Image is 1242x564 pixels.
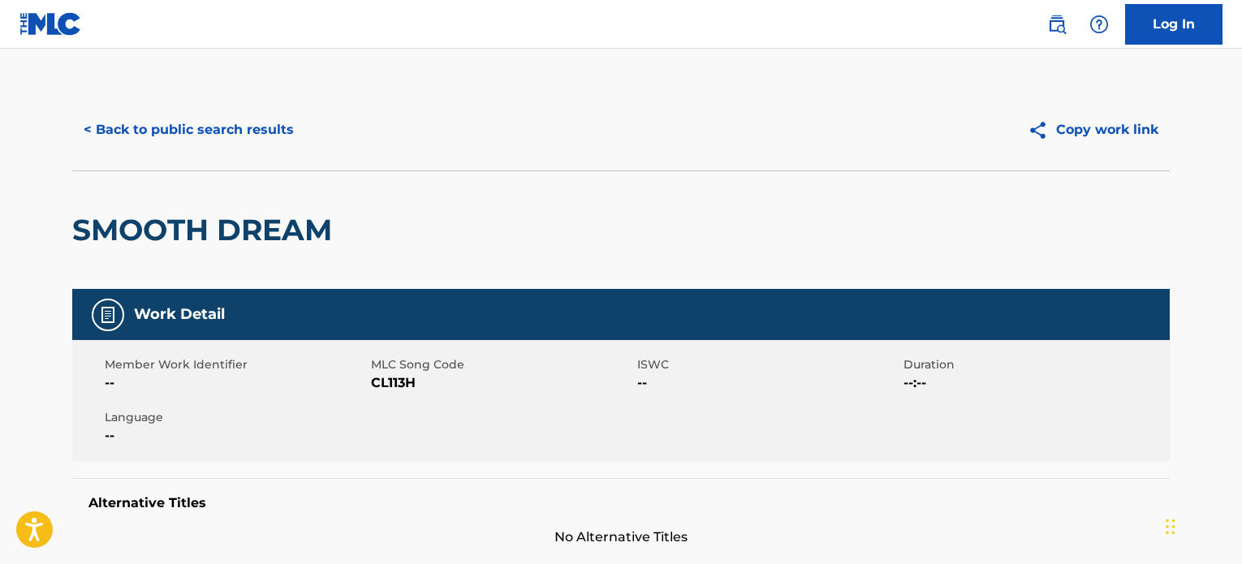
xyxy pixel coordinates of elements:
div: Drag [1166,502,1175,551]
span: --:-- [903,373,1166,393]
img: Work Detail [98,305,118,325]
a: Public Search [1041,8,1073,41]
div: Help [1083,8,1115,41]
h5: Alternative Titles [88,495,1154,511]
span: -- [105,426,367,446]
button: Copy work link [1016,110,1170,150]
img: help [1089,15,1109,34]
img: MLC Logo [19,12,82,36]
h5: Work Detail [134,305,225,324]
span: -- [105,373,367,393]
span: Member Work Identifier [105,356,367,373]
h2: SMOOTH DREAM [72,212,340,248]
iframe: Chat Widget [1161,486,1242,564]
span: No Alternative Titles [72,527,1170,547]
a: Log In [1125,4,1223,45]
span: -- [637,373,899,393]
span: Duration [903,356,1166,373]
img: Copy work link [1028,120,1056,140]
button: < Back to public search results [72,110,305,150]
span: ISWC [637,356,899,373]
span: Language [105,409,367,426]
span: MLC Song Code [371,356,633,373]
img: search [1047,15,1067,34]
span: CL113H [371,373,633,393]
